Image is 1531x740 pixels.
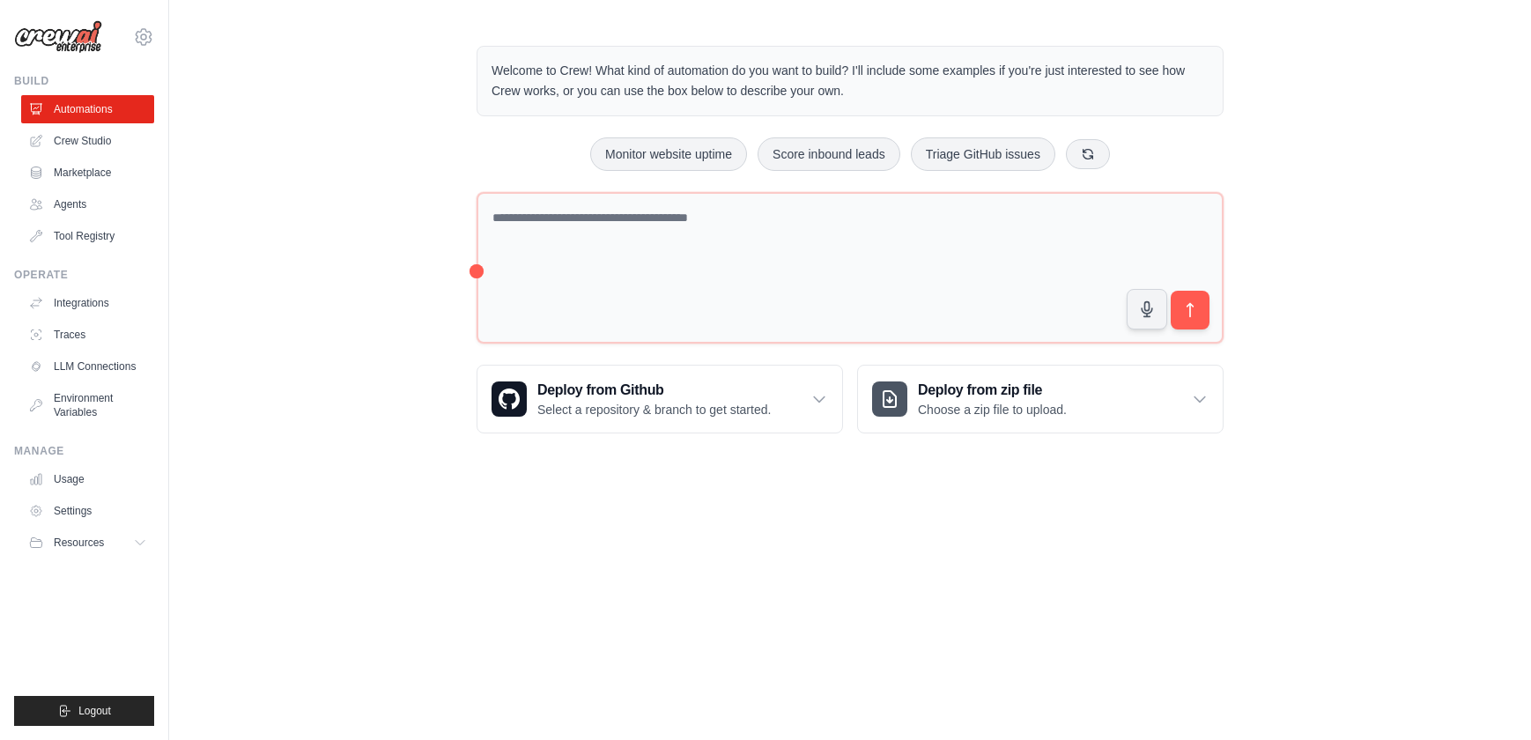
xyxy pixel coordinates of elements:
[21,95,154,123] a: Automations
[21,190,154,218] a: Agents
[14,20,102,54] img: Logo
[14,444,154,458] div: Manage
[590,137,747,171] button: Monitor website uptime
[21,289,154,317] a: Integrations
[21,159,154,187] a: Marketplace
[21,384,154,426] a: Environment Variables
[911,137,1055,171] button: Triage GitHub issues
[14,268,154,282] div: Operate
[21,497,154,525] a: Settings
[537,380,771,401] h3: Deploy from Github
[537,401,771,418] p: Select a repository & branch to get started.
[918,401,1067,418] p: Choose a zip file to upload.
[918,380,1067,401] h3: Deploy from zip file
[21,321,154,349] a: Traces
[14,74,154,88] div: Build
[492,61,1209,101] p: Welcome to Crew! What kind of automation do you want to build? I'll include some examples if you'...
[21,127,154,155] a: Crew Studio
[14,696,154,726] button: Logout
[21,352,154,381] a: LLM Connections
[21,465,154,493] a: Usage
[21,529,154,557] button: Resources
[54,536,104,550] span: Resources
[758,137,900,171] button: Score inbound leads
[78,704,111,718] span: Logout
[21,222,154,250] a: Tool Registry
